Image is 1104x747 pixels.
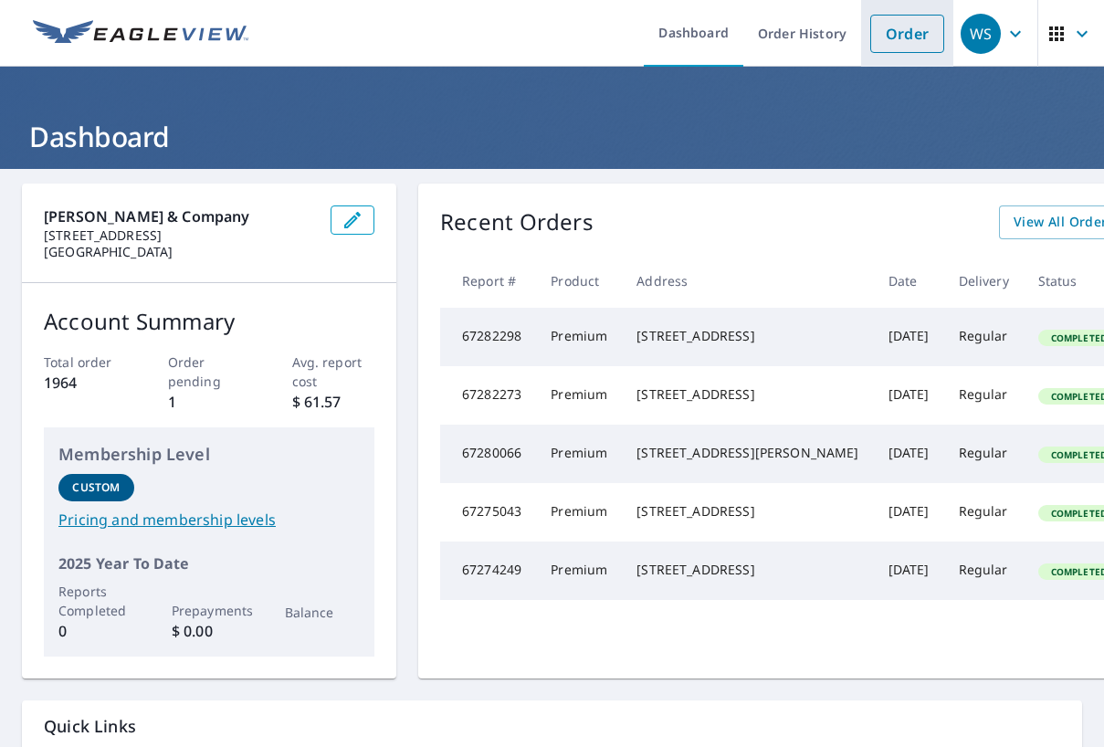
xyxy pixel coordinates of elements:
td: Premium [536,425,622,483]
td: 67274249 [440,542,536,600]
td: Premium [536,366,622,425]
td: 67280066 [440,425,536,483]
th: Report # [440,254,536,308]
td: 67275043 [440,483,536,542]
p: 1964 [44,372,127,394]
p: Prepayments [172,601,247,620]
td: Regular [944,483,1024,542]
td: Regular [944,308,1024,366]
td: [DATE] [874,483,944,542]
img: EV Logo [33,20,248,47]
th: Delivery [944,254,1024,308]
th: Product [536,254,622,308]
p: Membership Level [58,442,360,467]
p: Quick Links [44,715,1060,738]
p: Account Summary [44,305,374,338]
div: [STREET_ADDRESS][PERSON_NAME] [636,444,858,462]
p: Total order [44,352,127,372]
p: [STREET_ADDRESS] [44,227,316,244]
td: [DATE] [874,308,944,366]
td: Regular [944,366,1024,425]
p: Recent Orders [440,205,594,239]
p: Reports Completed [58,582,134,620]
div: [STREET_ADDRESS] [636,385,858,404]
div: [STREET_ADDRESS] [636,561,858,579]
td: Premium [536,483,622,542]
p: Balance [285,603,361,622]
p: [PERSON_NAME] & Company [44,205,316,227]
p: $ 61.57 [292,391,375,413]
p: Custom [72,479,120,496]
td: Regular [944,542,1024,600]
td: Premium [536,542,622,600]
p: 2025 Year To Date [58,552,360,574]
div: [STREET_ADDRESS] [636,502,858,521]
p: [GEOGRAPHIC_DATA] [44,244,316,260]
p: Avg. report cost [292,352,375,391]
div: [STREET_ADDRESS] [636,327,858,345]
h1: Dashboard [22,118,1082,155]
td: Regular [944,425,1024,483]
p: 1 [168,391,251,413]
td: [DATE] [874,425,944,483]
td: 67282273 [440,366,536,425]
th: Date [874,254,944,308]
p: $ 0.00 [172,620,247,642]
td: [DATE] [874,366,944,425]
td: 67282298 [440,308,536,366]
th: Address [622,254,873,308]
td: Premium [536,308,622,366]
td: [DATE] [874,542,944,600]
p: 0 [58,620,134,642]
a: Pricing and membership levels [58,509,360,531]
div: WS [961,14,1001,54]
a: Order [870,15,944,53]
p: Order pending [168,352,251,391]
